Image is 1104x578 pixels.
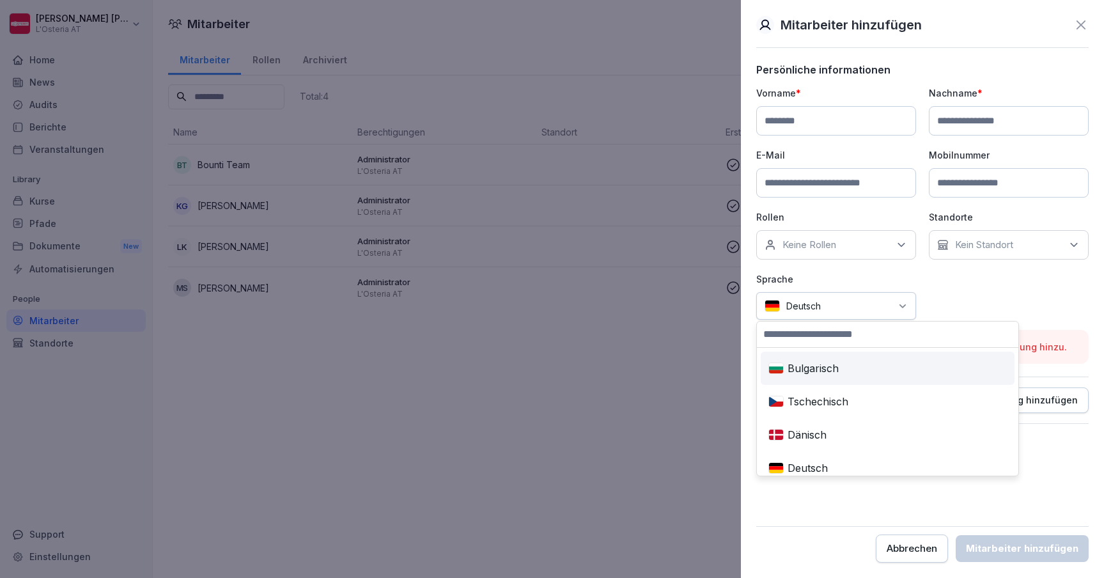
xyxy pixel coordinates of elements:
[929,86,1089,100] p: Nachname
[763,354,1012,382] div: Bulgarisch
[768,429,784,441] img: dk.svg
[963,395,1078,405] p: Berechtigung hinzufügen
[756,148,916,162] p: E-Mail
[756,272,916,286] p: Sprache
[756,63,1089,76] p: Persönliche informationen
[887,542,937,556] div: Abbrechen
[768,363,784,375] img: bg.svg
[956,535,1089,562] button: Mitarbeiter hinzufügen
[763,387,1012,416] div: Tschechisch
[768,462,784,474] img: de.svg
[756,292,916,320] div: Deutsch
[763,454,1012,482] div: Deutsch
[765,300,780,312] img: de.svg
[756,86,916,100] p: Vorname
[782,238,836,251] p: Keine Rollen
[929,210,1089,224] p: Standorte
[763,421,1012,449] div: Dänisch
[768,396,784,408] img: cz.svg
[966,542,1078,556] div: Mitarbeiter hinzufügen
[929,148,1089,162] p: Mobilnummer
[781,15,922,35] p: Mitarbeiter hinzufügen
[876,535,948,563] button: Abbrechen
[955,238,1013,251] p: Kein Standort
[756,210,916,224] p: Rollen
